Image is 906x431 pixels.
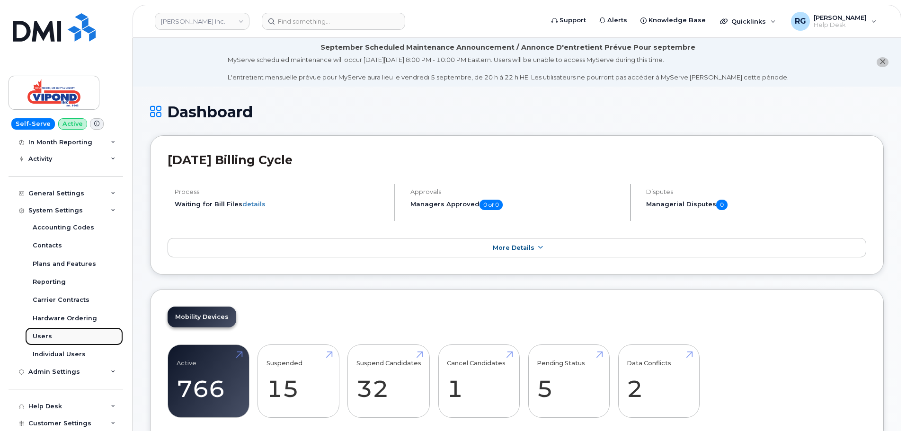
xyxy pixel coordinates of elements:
a: details [242,200,266,208]
span: 0 [716,200,728,210]
a: Mobility Devices [168,307,236,327]
a: Active 766 [177,350,240,413]
a: Cancel Candidates 1 [447,350,511,413]
h5: Managers Approved [410,200,622,210]
h5: Managerial Disputes [646,200,866,210]
h4: Process [175,188,386,195]
a: Suspended 15 [266,350,330,413]
button: close notification [877,57,888,67]
span: More Details [493,244,534,251]
h1: Dashboard [150,104,884,120]
div: September Scheduled Maintenance Announcement / Annonce D'entretient Prévue Pour septembre [320,43,695,53]
a: Suspend Candidates 32 [356,350,421,413]
h2: [DATE] Billing Cycle [168,153,866,167]
li: Waiting for Bill Files [175,200,386,209]
h4: Disputes [646,188,866,195]
a: Pending Status 5 [537,350,601,413]
span: 0 of 0 [480,200,503,210]
a: Data Conflicts 2 [627,350,691,413]
h4: Approvals [410,188,622,195]
div: MyServe scheduled maintenance will occur [DATE][DATE] 8:00 PM - 10:00 PM Eastern. Users will be u... [228,55,789,82]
